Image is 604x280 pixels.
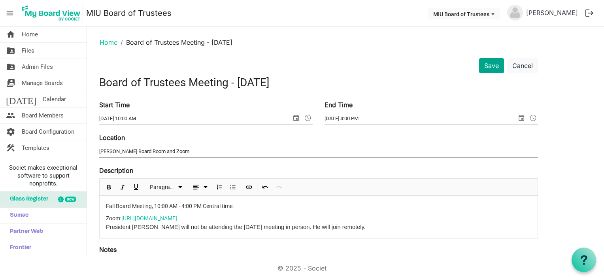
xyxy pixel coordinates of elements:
[260,182,271,192] button: Undo
[277,264,327,272] a: © 2025 - Societ
[226,179,240,195] div: Bulleted List
[145,179,187,195] div: Formats
[116,179,129,195] div: Italic
[99,166,133,175] label: Description
[129,179,143,195] div: Underline
[6,124,15,140] span: settings
[507,5,523,21] img: no-profile-picture.svg
[189,182,211,192] button: dropdownbutton
[4,164,83,187] span: Societ makes exceptional software to support nonprofits.
[99,100,130,110] label: Start Time
[121,215,177,221] a: [URL][DOMAIN_NAME]
[22,124,74,140] span: Board Configuration
[6,26,15,42] span: home
[22,140,49,156] span: Templates
[259,179,272,195] div: Undo
[104,182,115,192] button: Bold
[6,59,15,75] span: folder_shared
[6,43,15,59] span: folder_shared
[187,179,213,195] div: Alignments
[106,214,531,231] p: Zoom:
[213,179,226,195] div: Numbered List
[507,58,538,73] button: Cancel
[6,91,36,107] span: [DATE]
[19,3,86,23] a: My Board View Logo
[6,140,15,156] span: construction
[214,182,225,192] button: Numbered List
[6,75,15,91] span: switch_account
[581,5,598,21] button: logout
[22,26,38,42] span: Home
[65,197,76,202] div: new
[106,202,531,210] p: Fall Board Meeting, 10:00 AM - 4:00 PM Central time.
[117,38,232,47] li: Board of Trustees Meeting - [DATE]
[22,108,64,123] span: Board Members
[228,182,238,192] button: Bulleted List
[147,182,186,192] button: Paragraph dropdownbutton
[19,3,83,23] img: My Board View Logo
[291,113,301,123] span: select
[22,59,53,75] span: Admin Files
[22,43,34,59] span: Files
[150,182,176,192] span: Paragraph
[102,179,116,195] div: Bold
[99,245,117,254] label: Notes
[99,133,125,142] label: Location
[517,113,526,123] span: select
[6,240,31,256] span: Frontier
[2,6,17,21] span: menu
[428,8,500,19] button: MIU Board of Trustees dropdownbutton
[6,224,43,240] span: Partner Web
[479,58,504,73] button: Save
[22,75,63,91] span: Manage Boards
[242,179,256,195] div: Insert Link
[6,108,15,123] span: people
[100,38,117,46] a: Home
[244,182,255,192] button: Insert Link
[523,5,581,21] a: [PERSON_NAME]
[131,182,142,192] button: Underline
[99,73,538,92] input: Title
[325,100,353,110] label: End Time
[6,208,28,223] span: Sumac
[117,182,128,192] button: Italic
[86,5,172,21] a: MIU Board of Trustees
[106,224,366,230] span: President [PERSON_NAME] will not be attending the [DATE] meeting in person. He will join remotely.
[6,191,48,207] span: Glass Register
[43,91,66,107] span: Calendar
